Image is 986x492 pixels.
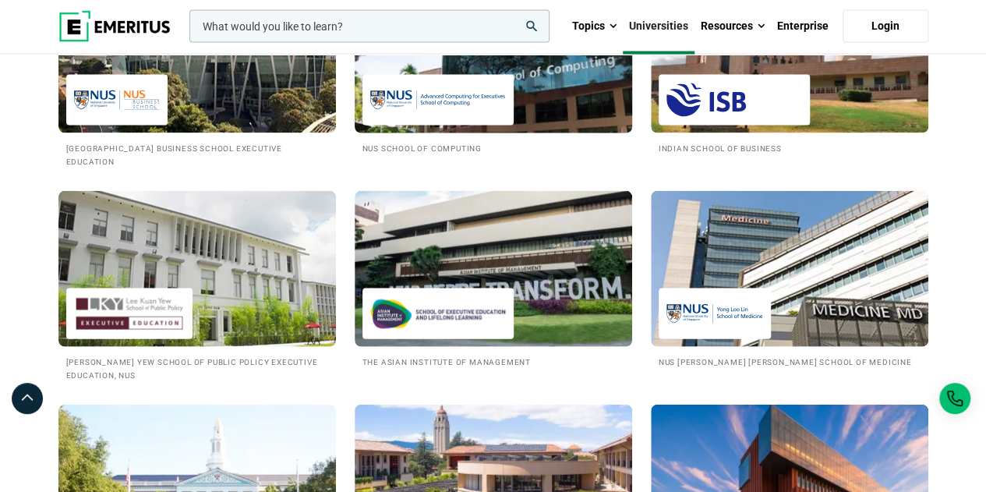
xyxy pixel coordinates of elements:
h2: [GEOGRAPHIC_DATA] Business School Executive Education [66,141,328,168]
img: Indian School of Business [666,83,802,118]
a: Universities We Work With Asian Institute of Management The Asian Institute of Management [355,191,632,368]
img: NUS Yong Loo Lin School of Medicine [666,296,763,331]
h2: NUS School of Computing [362,141,624,154]
img: Universities We Work With [651,191,928,347]
img: Asian Institute of Management [370,296,506,331]
a: Login [843,10,928,43]
img: NUS School of Computing [370,83,506,118]
img: Universities We Work With [58,191,336,347]
h2: NUS [PERSON_NAME] [PERSON_NAME] School of Medicine [659,355,921,368]
h2: Indian School of Business [659,141,921,154]
img: Lee Kuan Yew School of Public Policy Executive Education, NUS [74,296,185,331]
h2: [PERSON_NAME] Yew School of Public Policy Executive Education, NUS [66,355,328,381]
a: Universities We Work With NUS Yong Loo Lin School of Medicine NUS [PERSON_NAME] [PERSON_NAME] Sch... [651,191,928,368]
input: woocommerce-product-search-field-0 [189,10,550,43]
a: Universities We Work With Lee Kuan Yew School of Public Policy Executive Education, NUS [PERSON_N... [58,191,336,381]
h2: The Asian Institute of Management [362,355,624,368]
img: National University of Singapore Business School Executive Education [74,83,160,118]
img: Universities We Work With [355,191,632,347]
